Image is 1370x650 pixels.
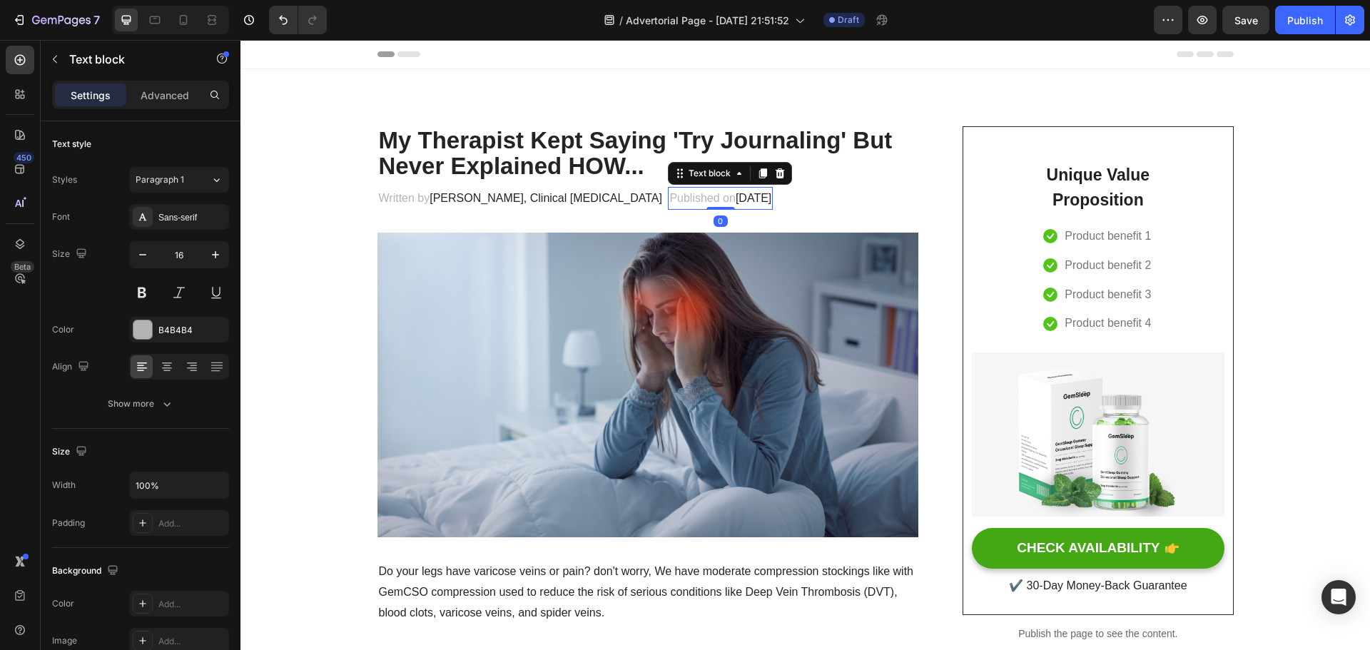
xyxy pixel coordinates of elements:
div: Add... [158,635,225,648]
img: Alt Image [137,193,679,497]
button: CHECK AVAILABILITY [731,488,983,529]
p: Published on [429,148,531,169]
button: 7 [6,6,106,34]
div: Undo/Redo [269,6,327,34]
span: Draft [838,14,859,26]
div: Color [52,597,74,610]
div: 450 [14,152,34,163]
div: Padding [52,517,85,529]
div: 0 [473,176,487,187]
button: Publish [1275,6,1335,34]
button: Paragraph 1 [129,167,229,193]
div: Image [52,634,77,647]
div: Add... [158,598,225,611]
div: Size [52,442,90,462]
div: B4B4B4 [158,324,225,337]
div: Publish [1287,13,1323,28]
div: Font [52,210,70,223]
p: Unique Value Proposition [796,123,919,172]
p: Product benefit 4 [824,273,910,294]
p: Product benefit 3 [824,245,910,265]
span: Paragraph 1 [136,173,184,186]
p: Publish the page to see the content. [722,586,993,601]
p: Advanced [141,88,189,103]
p: Product benefit 2 [824,215,910,236]
img: Alt Image [731,313,983,477]
p: 7 [93,11,100,29]
span: [DATE] [495,152,531,164]
input: Auto [130,472,228,498]
span: Advertorial Page - [DATE] 21:51:52 [626,13,789,28]
button: Show more [52,391,229,417]
p: Product benefit 1 [824,186,910,207]
div: Text block [445,127,493,140]
p: Text block [69,51,191,68]
div: Open Intercom Messenger [1321,580,1356,614]
iframe: Design area [240,40,1370,650]
div: CHECK AVAILABILITY [776,499,919,517]
div: Align [52,357,92,377]
p: ✔️ 30-Day Money-Back Guarantee [733,536,982,557]
div: Styles [52,173,77,186]
p: Do your legs have varicose veins or pain? don't worry, We have moderate compression stockings lik... [138,522,677,583]
span: Save [1234,14,1258,26]
button: Save [1222,6,1269,34]
div: Beta [11,261,34,273]
span: / [619,13,623,28]
div: Background [52,562,121,581]
div: Text style [52,138,91,151]
p: Settings [71,88,111,103]
div: Width [52,479,76,492]
div: Sans-serif [158,211,225,224]
div: Color [52,323,74,336]
div: Add... [158,517,225,530]
div: Show more [108,397,174,411]
div: Size [52,245,90,264]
